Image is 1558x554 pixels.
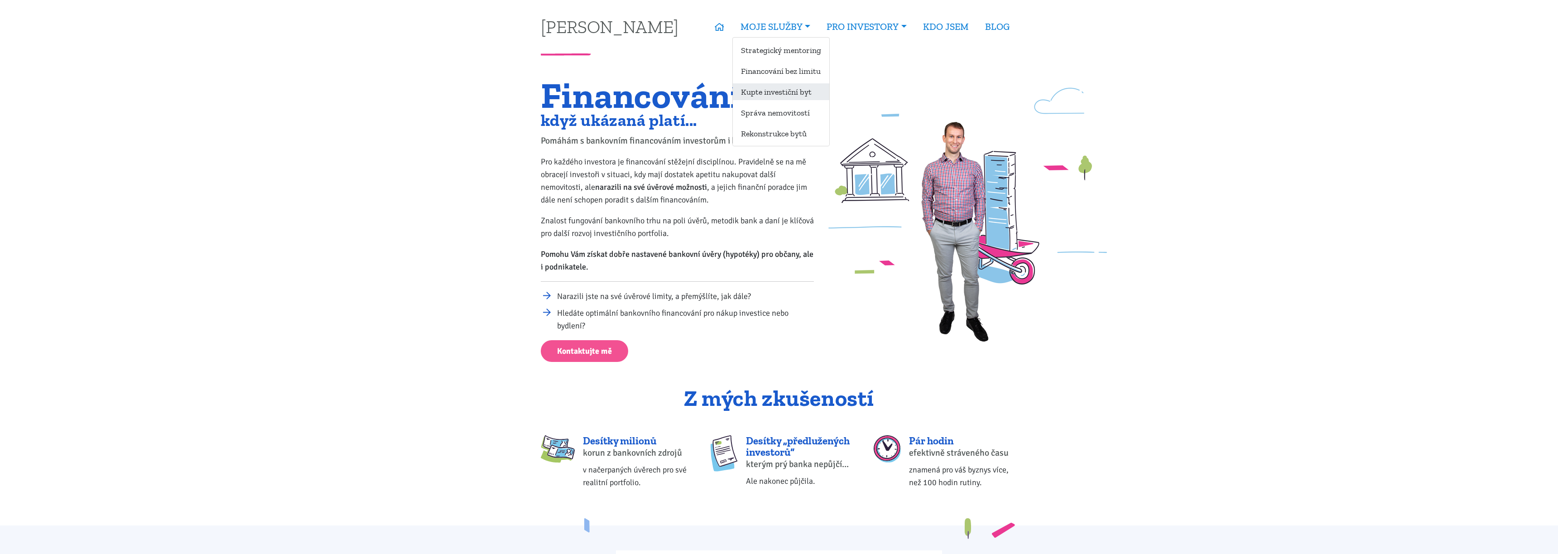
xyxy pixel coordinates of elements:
a: KDO JSEM [915,16,977,37]
div: Ale nakonec půjčila. [746,475,855,487]
strong: narazili na své úvěrové možnosti [595,182,707,192]
li: Hledáte optimální bankovního financování pro nákup investice nebo bydlení? [557,307,814,332]
a: Správa nemovitostí [733,104,829,121]
div: efektivně stráveného času [909,447,1018,459]
li: Narazili jste na své úvěrové limity, a přemýšlíte, jak dále? [557,290,814,303]
div: Desítky milionů [583,435,692,447]
p: Pro každého investora je financování stěžejní disciplínou. Pravidelně se na mě obracejí investoři... [541,155,814,206]
a: Strategický mentoring [733,42,829,58]
h2: když ukázaná platí... [541,113,814,128]
div: v načerpaných úvěrech pro své realitní portfolio. [583,463,692,489]
a: Rekonstrukce bytů [733,125,829,142]
p: Znalost fungování bankovního trhu na poli úvěrů, metodik bank a daní je klíčová pro další rozvoj ... [541,214,814,240]
div: korun z bankovních zdrojů [583,447,692,459]
a: BLOG [977,16,1018,37]
strong: Pomohu Vám získat dobře nastavené bankovní úvěry (hypotéky) pro občany, ale i podnikatele. [541,249,813,272]
h1: Financování [541,80,814,111]
div: znamená pro váš byznys více, než 100 hodin rutiny. [909,463,1018,489]
div: Desítky „předlužených investorů“ [746,435,855,458]
a: PRO INVESTORY [818,16,914,37]
a: Kupte investiční byt [733,83,829,100]
a: Kontaktujte mě [541,340,628,362]
a: [PERSON_NAME] [541,18,678,35]
a: MOJE SLUŽBY [732,16,818,37]
div: kterým prý banka nepůjčí... [746,458,855,471]
p: Pomáhám s bankovním financováním investorům i běžným lidem. [541,135,814,147]
h2: Z mých zkušeností [541,386,1018,411]
a: Financování bez limitu [733,63,829,79]
div: Pár hodin [909,435,1018,447]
